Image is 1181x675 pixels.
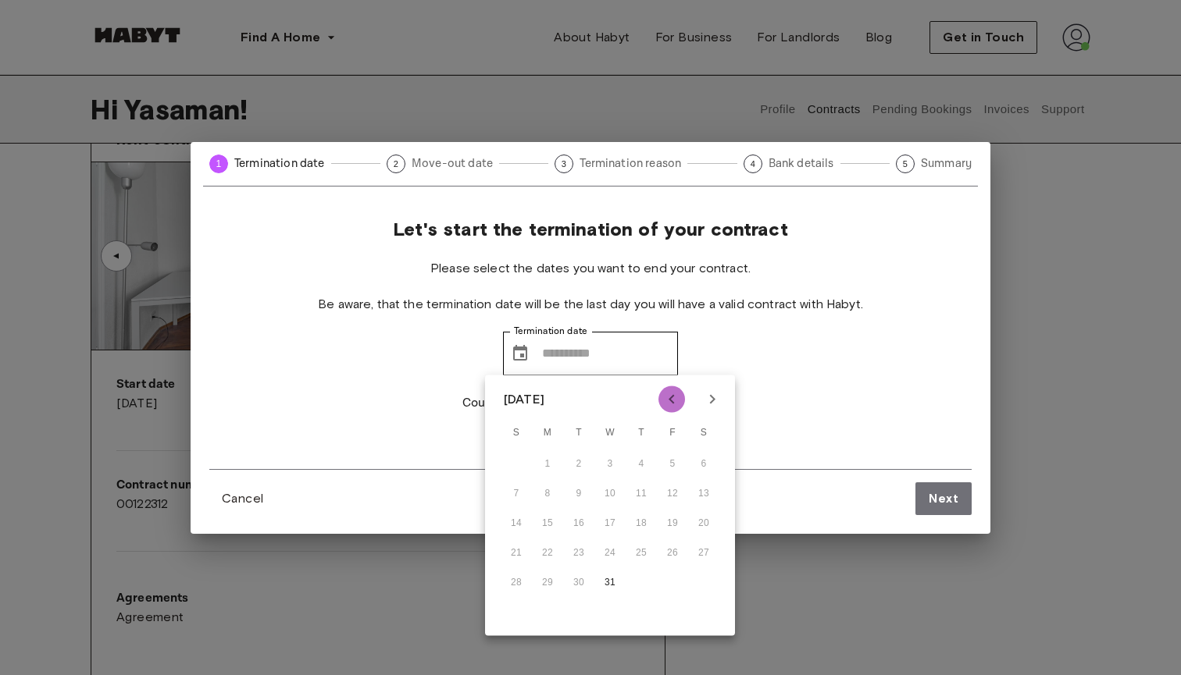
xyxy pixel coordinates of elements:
[462,394,719,413] p: Couldn't find a suitable date of termination?
[393,218,788,241] span: Let's start the termination of your contract
[216,158,222,169] text: 1
[514,325,587,338] label: Termination date
[234,155,325,172] span: Termination date
[222,489,263,508] span: Cancel
[658,417,687,449] span: Friday
[502,417,530,449] span: Sunday
[699,386,726,413] button: Next month
[394,159,398,169] text: 2
[412,155,493,172] span: Move-out date
[658,386,685,413] button: Previous month
[533,417,562,449] span: Monday
[921,155,972,172] span: Summary
[318,296,863,313] span: Be aware, that the termination date will be the last day you will have a valid contract with Habyt.
[505,338,536,369] button: Choose date
[769,155,834,172] span: Bank details
[565,417,593,449] span: Tuesday
[580,155,681,172] span: Termination reason
[627,417,655,449] span: Thursday
[562,159,566,169] text: 3
[690,417,718,449] span: Saturday
[504,390,544,409] div: [DATE]
[903,159,908,169] text: 5
[750,159,755,169] text: 4
[596,417,624,449] span: Wednesday
[209,483,276,514] button: Cancel
[430,260,751,277] span: Please select the dates you want to end your contract.
[596,569,624,597] button: 31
